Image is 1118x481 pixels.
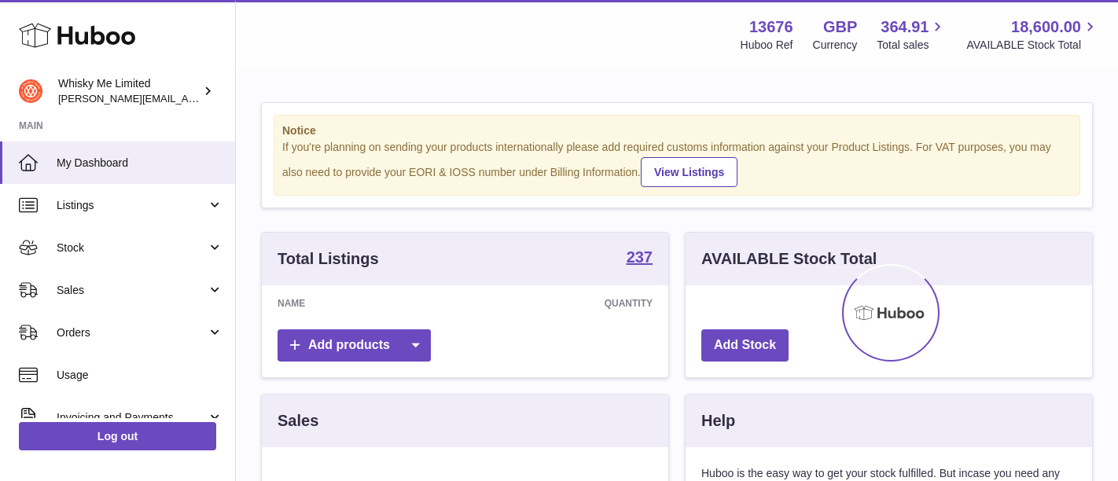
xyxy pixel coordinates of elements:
span: Stock [57,240,207,255]
h3: Total Listings [278,248,379,270]
span: AVAILABLE Stock Total [966,38,1099,53]
div: Currency [813,38,858,53]
div: If you're planning on sending your products internationally please add required customs informati... [282,140,1072,187]
a: Add Stock [701,329,789,362]
span: Usage [57,368,223,383]
th: Name [262,285,435,321]
a: View Listings [641,157,737,187]
div: Whisky Me Limited [58,76,200,106]
strong: 237 [627,249,653,265]
div: Huboo Ref [741,38,793,53]
img: frances@whiskyshop.com [19,79,42,103]
a: Log out [19,422,216,450]
h3: Help [701,410,735,431]
span: 18,600.00 [1011,17,1081,38]
a: Add products [278,329,431,362]
span: My Dashboard [57,156,223,171]
span: [PERSON_NAME][EMAIL_ADDRESS][DOMAIN_NAME] [58,92,315,105]
a: 18,600.00 AVAILABLE Stock Total [966,17,1099,53]
span: Orders [57,325,207,340]
strong: 13676 [749,17,793,38]
h3: AVAILABLE Stock Total [701,248,877,270]
th: Quantity [435,285,668,321]
span: 364.91 [881,17,929,38]
strong: Notice [282,123,1072,138]
a: 364.91 Total sales [877,17,947,53]
h3: Sales [278,410,318,431]
span: Listings [57,198,207,213]
span: Total sales [877,38,947,53]
span: Invoicing and Payments [57,410,207,425]
span: Sales [57,283,207,298]
strong: GBP [823,17,857,38]
a: 237 [627,249,653,268]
